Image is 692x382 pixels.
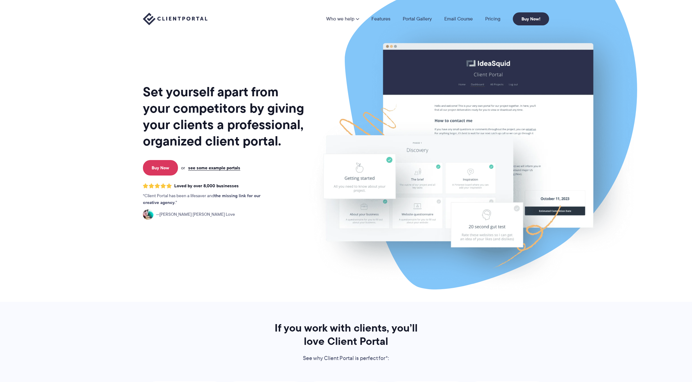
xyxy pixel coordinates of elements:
a: Who we help [326,16,359,21]
a: Email Course [444,16,473,21]
a: Buy Now [143,160,178,176]
a: Features [371,16,390,21]
p: Client Portal has been a lifesaver and . [143,193,273,206]
span: Loved by over 8,000 businesses [174,183,239,189]
a: see some example portals [188,165,240,171]
h2: If you work with clients, you’ll love Client Portal [266,321,426,348]
h1: Set yourself apart from your competitors by giving your clients a professional, organized client ... [143,84,305,149]
p: See why Client Portal is perfect for*: [266,354,426,363]
a: Pricing [485,16,500,21]
a: Buy Now! [513,12,549,25]
span: or [181,165,185,171]
span: [PERSON_NAME] [PERSON_NAME] Love [156,211,235,218]
strong: the missing link for our creative agency [143,192,260,206]
a: Portal Gallery [403,16,432,21]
